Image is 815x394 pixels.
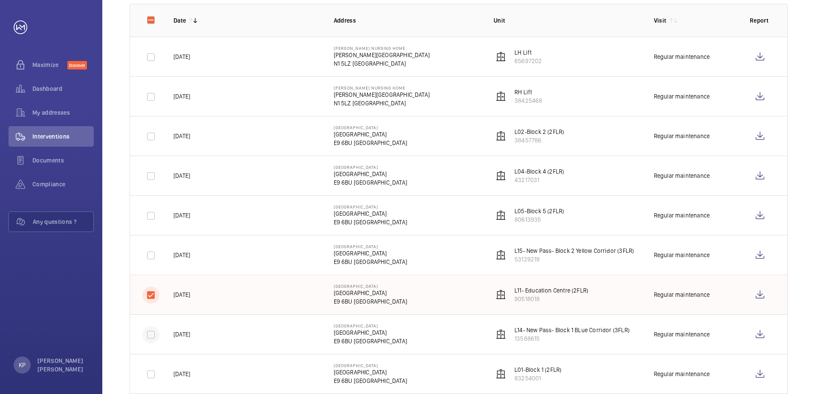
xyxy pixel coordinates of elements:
[334,165,407,170] p: [GEOGRAPHIC_DATA]
[334,99,430,107] p: N1 5LZ [GEOGRAPHIC_DATA]
[514,127,564,136] p: L02-Block 2 (2FLR)
[19,361,26,369] p: KP
[514,207,564,215] p: L05-Block 5 (2FLR)
[334,90,430,99] p: [PERSON_NAME][GEOGRAPHIC_DATA]
[334,297,407,306] p: E9 6BU [GEOGRAPHIC_DATA]
[334,218,407,226] p: E9 6BU [GEOGRAPHIC_DATA]
[514,326,630,334] p: L14- New Pass- Block 1 BLue Corridor (3FLR)
[514,48,542,57] p: LH Lift
[334,289,407,297] p: [GEOGRAPHIC_DATA]
[334,244,407,249] p: [GEOGRAPHIC_DATA]
[654,251,710,259] div: Regular maintenance
[654,52,710,61] div: Regular maintenance
[496,329,506,339] img: elevator.svg
[654,171,710,180] div: Regular maintenance
[334,170,407,178] p: [GEOGRAPHIC_DATA]
[334,139,407,147] p: E9 6BU [GEOGRAPHIC_DATA]
[334,249,407,258] p: [GEOGRAPHIC_DATA]
[173,52,190,61] p: [DATE]
[654,211,710,220] div: Regular maintenance
[496,250,506,260] img: elevator.svg
[334,328,407,337] p: [GEOGRAPHIC_DATA]
[32,180,94,188] span: Compliance
[654,92,710,101] div: Regular maintenance
[173,251,190,259] p: [DATE]
[514,88,542,96] p: RH Lift
[514,246,634,255] p: L15- New Pass- Block 2 Yellow Corridor (3FLR)
[32,108,94,117] span: My addresses
[173,16,186,25] p: Date
[334,337,407,345] p: E9 6BU [GEOGRAPHIC_DATA]
[654,370,710,378] div: Regular maintenance
[514,136,564,145] p: 38457786
[496,91,506,101] img: elevator.svg
[173,171,190,180] p: [DATE]
[514,365,561,374] p: L01-Block 1 (2FLR)
[334,85,430,90] p: [PERSON_NAME] Nursing Home
[496,369,506,379] img: elevator.svg
[514,167,564,176] p: L04-Block 4 (2FLR)
[334,51,430,59] p: [PERSON_NAME][GEOGRAPHIC_DATA]
[496,52,506,62] img: elevator.svg
[494,16,640,25] p: Unit
[32,132,94,141] span: Interventions
[496,210,506,220] img: elevator.svg
[750,16,770,25] p: Report
[173,92,190,101] p: [DATE]
[496,290,506,300] img: elevator.svg
[334,209,407,218] p: [GEOGRAPHIC_DATA]
[32,156,94,165] span: Documents
[38,356,89,374] p: [PERSON_NAME] [PERSON_NAME]
[173,330,190,339] p: [DATE]
[33,217,93,226] span: Any questions ?
[514,57,542,65] p: 65697202
[514,334,630,343] p: 13588615
[334,368,407,377] p: [GEOGRAPHIC_DATA]
[514,286,588,295] p: L11- Education Centre (2FLR)
[334,130,407,139] p: [GEOGRAPHIC_DATA]
[334,258,407,266] p: E9 6BU [GEOGRAPHIC_DATA]
[173,370,190,378] p: [DATE]
[514,295,588,303] p: 90518019
[334,284,407,289] p: [GEOGRAPHIC_DATA]
[32,61,67,69] span: Maximize
[496,131,506,141] img: elevator.svg
[334,363,407,368] p: [GEOGRAPHIC_DATA]
[514,255,634,264] p: 53129219
[514,96,542,105] p: 38425468
[173,290,190,299] p: [DATE]
[173,132,190,140] p: [DATE]
[334,204,407,209] p: [GEOGRAPHIC_DATA]
[67,61,87,70] span: Discover
[514,374,561,382] p: 83254001
[514,215,564,224] p: 80613935
[654,330,710,339] div: Regular maintenance
[173,211,190,220] p: [DATE]
[334,46,430,51] p: [PERSON_NAME] Nursing Home
[496,171,506,181] img: elevator.svg
[334,323,407,328] p: [GEOGRAPHIC_DATA]
[514,176,564,184] p: 43217031
[334,59,430,68] p: N1 5LZ [GEOGRAPHIC_DATA]
[334,178,407,187] p: E9 6BU [GEOGRAPHIC_DATA]
[654,16,667,25] p: Visit
[654,132,710,140] div: Regular maintenance
[334,125,407,130] p: [GEOGRAPHIC_DATA]
[32,84,94,93] span: Dashboard
[334,16,480,25] p: Address
[654,290,710,299] div: Regular maintenance
[334,377,407,385] p: E9 6BU [GEOGRAPHIC_DATA]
